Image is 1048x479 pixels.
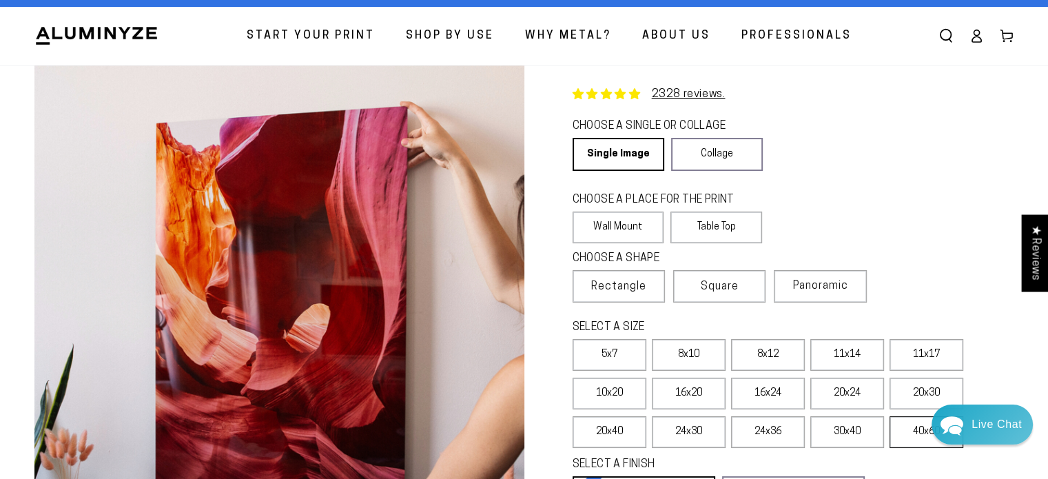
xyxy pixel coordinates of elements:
[591,278,646,295] span: Rectangle
[652,416,726,448] label: 24x30
[890,339,963,371] label: 11x17
[573,378,646,409] label: 10x20
[573,339,646,371] label: 5x7
[741,26,852,46] span: Professionals
[652,89,726,100] a: 2328 reviews.
[810,378,884,409] label: 20x24
[652,339,726,371] label: 8x10
[972,405,1022,445] div: Contact Us Directly
[642,26,710,46] span: About Us
[573,457,832,473] legend: SELECT A FINISH
[395,18,504,54] a: Shop By Use
[731,339,805,371] label: 8x12
[890,416,963,448] label: 40x60
[573,119,750,134] legend: CHOOSE A SINGLE OR COLLAGE
[701,278,739,295] span: Square
[1022,214,1048,291] div: Click to open Judge.me floating reviews tab
[731,378,805,409] label: 16x24
[810,339,884,371] label: 11x14
[731,18,862,54] a: Professionals
[247,26,375,46] span: Start Your Print
[793,281,848,292] span: Panoramic
[515,18,621,54] a: Why Metal?
[573,251,752,267] legend: CHOOSE A SHAPE
[525,26,611,46] span: Why Metal?
[810,416,884,448] label: 30x40
[890,378,963,409] label: 20x30
[573,138,664,171] a: Single Image
[652,378,726,409] label: 16x20
[573,192,750,208] legend: CHOOSE A PLACE FOR THE PRINT
[573,416,646,448] label: 20x40
[731,416,805,448] label: 24x36
[632,18,721,54] a: About Us
[670,212,762,243] label: Table Top
[931,21,961,51] summary: Search our site
[34,26,158,46] img: Aluminyze
[671,138,763,171] a: Collage
[573,212,664,243] label: Wall Mount
[406,26,494,46] span: Shop By Use
[236,18,385,54] a: Start Your Print
[932,405,1033,445] div: Chat widget toggle
[573,320,832,336] legend: SELECT A SIZE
